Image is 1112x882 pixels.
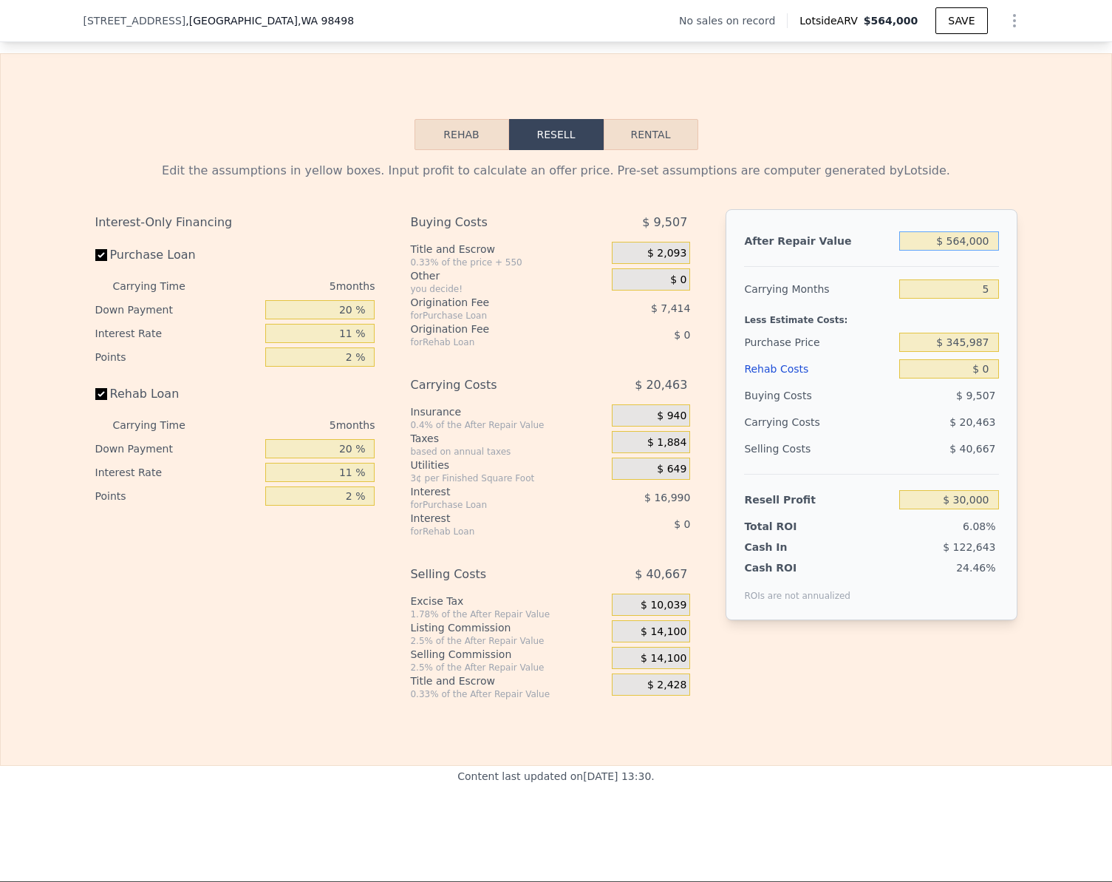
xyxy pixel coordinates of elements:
[95,209,375,236] div: Interest-Only Financing
[410,561,575,588] div: Selling Costs
[95,437,260,461] div: Down Payment
[674,329,690,341] span: $ 0
[635,561,687,588] span: $ 40,667
[644,492,690,503] span: $ 16,990
[410,499,575,511] div: for Purchase Loan
[410,295,575,310] div: Origination Fee
[410,322,575,336] div: Origination Fee
[679,13,787,28] div: No sales on record
[744,519,836,534] div: Total ROI
[799,13,863,28] span: Lotside ARV
[457,766,655,852] div: Content last updated on [DATE] 13:30 .
[410,688,606,700] div: 0.33% of the After Repair Value
[113,413,209,437] div: Carrying Time
[744,228,893,254] div: After Repair Value
[657,463,686,476] span: $ 649
[647,247,686,260] span: $ 2,093
[635,372,687,398] span: $ 20,463
[83,13,186,28] span: [STREET_ADDRESS]
[415,119,509,150] button: Rehab
[651,302,690,314] span: $ 7,414
[298,15,354,27] span: , WA 98498
[95,298,260,322] div: Down Payment
[410,419,606,431] div: 0.4% of the After Repair Value
[410,647,606,662] div: Selling Commission
[949,443,995,455] span: $ 40,667
[410,484,575,499] div: Interest
[674,518,690,530] span: $ 0
[1000,6,1029,35] button: Show Options
[641,652,686,665] span: $ 14,100
[95,345,260,369] div: Points
[410,268,606,283] div: Other
[410,594,606,608] div: Excise Tax
[95,461,260,484] div: Interest Rate
[744,575,850,602] div: ROIs are not annualized
[410,310,575,322] div: for Purchase Loan
[410,283,606,295] div: you decide!
[410,608,606,620] div: 1.78% of the After Repair Value
[509,119,604,150] button: Resell
[744,302,998,329] div: Less Estimate Costs:
[647,679,686,692] span: $ 2,428
[113,274,209,298] div: Carrying Time
[935,7,987,34] button: SAVE
[95,162,1017,180] div: Edit the assumptions in yellow boxes. Input profit to calculate an offer price. Pre-set assumptio...
[744,409,836,435] div: Carrying Costs
[744,435,893,462] div: Selling Costs
[642,209,687,236] span: $ 9,507
[657,410,686,423] span: $ 940
[410,620,606,635] div: Listing Commission
[410,372,575,398] div: Carrying Costs
[410,209,575,236] div: Buying Costs
[604,119,698,150] button: Rental
[956,562,995,574] span: 24.46%
[215,413,375,437] div: 5 months
[744,356,893,382] div: Rehab Costs
[410,458,606,472] div: Utilities
[410,336,575,348] div: for Rehab Loan
[410,674,606,688] div: Title and Escrow
[410,242,606,257] div: Title and Escrow
[744,382,893,409] div: Buying Costs
[744,540,836,554] div: Cash In
[410,526,575,537] div: for Rehab Loan
[95,484,260,508] div: Points
[215,274,375,298] div: 5 months
[410,431,606,446] div: Taxes
[410,511,575,526] div: Interest
[641,625,686,639] span: $ 14,100
[410,472,606,484] div: 3¢ per Finished Square Foot
[410,257,606,268] div: 0.33% of the price + 550
[949,416,995,428] span: $ 20,463
[864,15,918,27] span: $564,000
[647,436,686,450] span: $ 1,884
[185,13,354,28] span: , [GEOGRAPHIC_DATA]
[410,446,606,458] div: based on annual taxes
[641,599,686,612] span: $ 10,039
[95,381,260,407] label: Rehab Loan
[744,276,893,302] div: Carrying Months
[963,520,995,532] span: 6.08%
[95,249,107,261] input: Purchase Loan
[943,541,995,553] span: $ 122,643
[95,242,260,268] label: Purchase Loan
[744,486,893,513] div: Resell Profit
[410,404,606,419] div: Insurance
[410,635,606,647] div: 2.5% of the After Repair Value
[95,322,260,345] div: Interest Rate
[744,329,893,356] div: Purchase Price
[410,662,606,674] div: 2.5% of the After Repair Value
[95,388,107,400] input: Rehab Loan
[670,274,686,287] span: $ 0
[956,390,995,401] span: $ 9,507
[744,560,850,575] div: Cash ROI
